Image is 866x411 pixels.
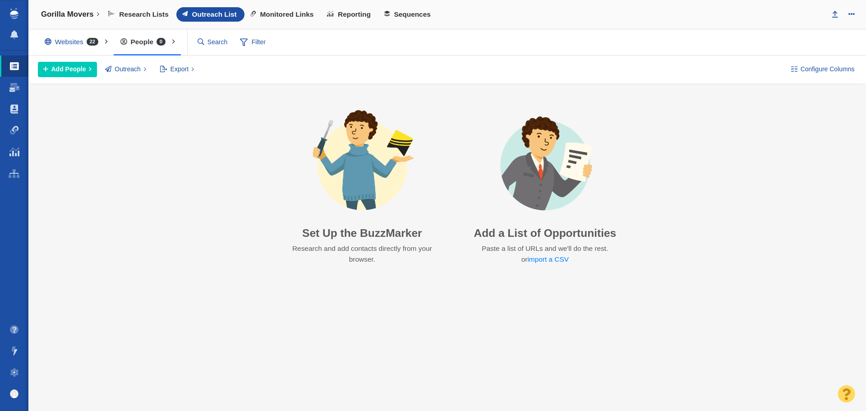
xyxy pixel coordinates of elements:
h3: Set Up the BuzzMarker [278,226,446,240]
img: avatar-import-list.png [481,109,610,220]
span: Filter [235,34,271,51]
span: Outreach [115,65,141,74]
p: Research and add contacts directly from your browser. [286,243,438,265]
a: Outreach List [176,7,244,22]
button: Configure Columns [786,62,860,77]
img: buzzstream_logo_iconsimple.png [10,8,18,19]
h3: Add a List of Opportunities [474,226,616,240]
span: Export [170,65,189,74]
span: Monitored Links [260,10,314,18]
div: Websites [38,32,109,52]
img: default_avatar.png [10,389,19,398]
a: Sequences [378,7,438,22]
input: Search [194,34,232,50]
span: Add People [51,65,86,74]
span: Research Lists [119,10,169,18]
button: Outreach [100,62,152,77]
span: Reporting [338,10,371,18]
span: Configure Columns [801,65,855,74]
a: Reporting [321,7,378,22]
span: 22 [87,38,98,46]
a: import a CSV [527,255,569,263]
button: Export [155,62,199,77]
span: Outreach List [192,10,237,18]
span: Sequences [394,10,431,18]
h4: Gorilla Movers [41,10,94,19]
a: Monitored Links [244,7,322,22]
button: Add People [38,62,97,77]
p: Paste a list of URLs and we'll do the rest. or [481,243,609,265]
a: Research Lists [102,7,176,22]
img: avatar-buzzmarker-setup.png [298,109,427,220]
